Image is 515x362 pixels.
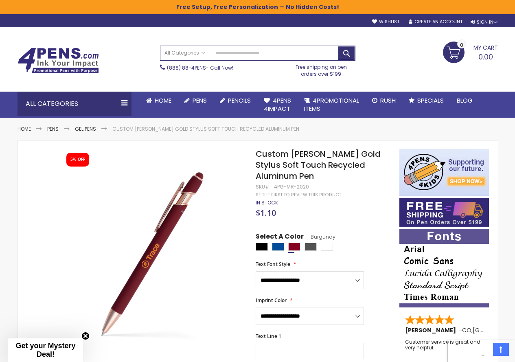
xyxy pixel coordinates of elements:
div: Burgundy [288,243,300,251]
img: Free shipping on orders over $199 [399,198,489,227]
div: Customer service is great and very helpful [405,339,484,357]
div: Availability [256,200,278,206]
a: Pens [47,125,59,132]
div: All Categories [18,92,131,116]
span: Select A Color [256,232,304,243]
img: 4pg-mr-2020-lexi-satin-touch-stylus-pen_burgundy_1.jpg [59,160,245,347]
a: All Categories [160,46,209,59]
a: 4PROMOTIONALITEMS [298,92,366,118]
a: Home [18,125,31,132]
img: 4Pens Custom Pens and Promotional Products [18,48,99,74]
span: Blog [457,96,473,105]
div: Dark Blue [272,243,284,251]
img: 4pens 4 kids [399,149,489,196]
div: Black [256,243,268,251]
div: 5% OFF [70,157,85,162]
span: CO [462,326,471,334]
a: Pens [178,92,213,110]
a: Pencils [213,92,257,110]
span: Imprint Color [256,297,287,304]
span: Custom [PERSON_NAME] Gold Stylus Soft Touch Recycled Aluminum Pen [256,148,381,182]
img: font-personalization-examples [399,229,489,307]
span: In stock [256,199,278,206]
span: Pens [193,96,207,105]
a: Blog [450,92,479,110]
div: 4PG-MR-2020 [274,184,309,190]
span: All Categories [164,50,205,56]
span: Pencils [228,96,251,105]
a: Create an Account [409,19,462,25]
span: - Call Now! [167,64,233,71]
button: Close teaser [81,332,90,340]
div: White [321,243,333,251]
a: Gel Pens [75,125,96,132]
span: Home [155,96,171,105]
a: Specials [402,92,450,110]
div: Free shipping on pen orders over $199 [287,61,355,77]
strong: SKU [256,183,271,190]
span: Burgundy [304,233,335,240]
a: Be the first to review this product [256,192,341,198]
span: Text Line 1 [256,333,281,340]
span: 0 [460,41,463,49]
a: Home [140,92,178,110]
div: Gunmetal [305,243,317,251]
div: Get your Mystery Deal!Close teaser [8,338,83,362]
span: Specials [417,96,444,105]
a: Rush [366,92,402,110]
span: Get your Mystery Deal! [15,342,75,358]
span: 0.00 [478,52,493,62]
span: [PERSON_NAME] [405,326,459,334]
li: Custom [PERSON_NAME] Gold Stylus Soft Touch Recycled Aluminum Pen [112,126,299,132]
span: Text Font Style [256,261,290,268]
span: 4PROMOTIONAL ITEMS [304,96,359,113]
a: (888) 88-4PENS [167,64,206,71]
div: Sign In [471,19,497,25]
iframe: Google Customer Reviews [448,340,515,362]
a: 4Pens4impact [257,92,298,118]
a: Wishlist [372,19,399,25]
span: Rush [380,96,396,105]
span: $1.10 [256,207,276,218]
a: 0.00 0 [443,42,498,62]
span: 4Pens 4impact [264,96,291,113]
